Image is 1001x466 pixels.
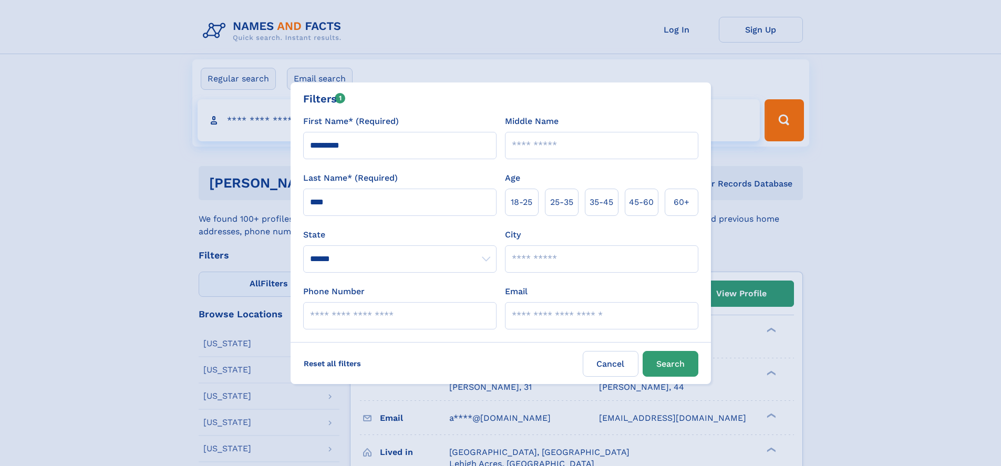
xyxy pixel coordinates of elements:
label: Cancel [583,351,638,377]
span: 45‑60 [629,196,654,209]
label: First Name* (Required) [303,115,399,128]
label: Phone Number [303,285,365,298]
label: Middle Name [505,115,559,128]
label: State [303,229,497,241]
span: 18‑25 [511,196,532,209]
label: Reset all filters [297,351,368,376]
label: Last Name* (Required) [303,172,398,184]
label: City [505,229,521,241]
label: Age [505,172,520,184]
button: Search [643,351,698,377]
label: Email [505,285,528,298]
div: Filters [303,91,346,107]
span: 60+ [674,196,689,209]
span: 25‑35 [550,196,573,209]
span: 35‑45 [590,196,613,209]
